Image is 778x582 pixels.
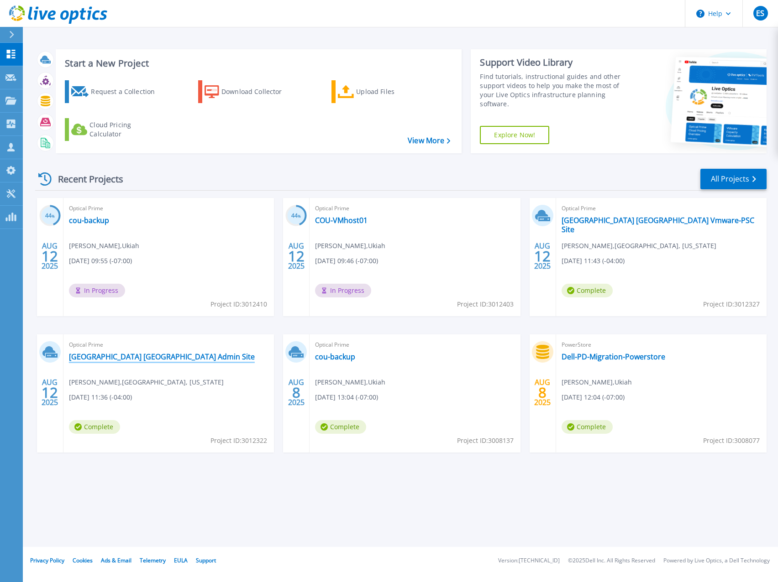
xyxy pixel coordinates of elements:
span: [PERSON_NAME] , Ukiah [69,241,139,251]
span: [PERSON_NAME] , Ukiah [562,377,632,387]
span: 8 [292,389,300,396]
span: Project ID: 3012327 [703,299,760,309]
span: Project ID: 3008137 [457,436,514,446]
a: Dell-PD-Migration-Powerstore [562,352,665,361]
a: All Projects [700,169,767,189]
a: cou-backup [315,352,355,361]
h3: Start a New Project [65,58,450,68]
span: Project ID: 3012403 [457,299,514,309]
span: [DATE] 09:46 (-07:00) [315,256,378,266]
span: Optical Prime [562,203,761,213]
span: 12 [534,252,551,260]
div: Upload Files [356,83,429,101]
span: Complete [562,420,613,434]
div: AUG 2025 [534,376,551,409]
a: Download Collector [198,80,300,103]
li: Version: [TECHNICAL_ID] [498,558,560,564]
li: Powered by Live Optics, a Dell Technology [663,558,770,564]
span: Complete [315,420,366,434]
a: EULA [174,556,188,564]
div: AUG 2025 [288,239,305,273]
div: Download Collector [221,83,294,101]
a: Telemetry [140,556,166,564]
a: View More [408,136,450,145]
div: AUG 2025 [41,376,58,409]
a: cou-backup [69,216,109,225]
span: [PERSON_NAME] , [GEOGRAPHIC_DATA], [US_STATE] [562,241,716,251]
span: Optical Prime [315,203,515,213]
a: Ads & Email [101,556,131,564]
span: [PERSON_NAME] , Ukiah [315,377,385,387]
span: [DATE] 11:36 (-04:00) [69,392,132,402]
span: Optical Prime [315,340,515,350]
span: [PERSON_NAME] , Ukiah [315,241,385,251]
li: © 2025 Dell Inc. All Rights Reserved [568,558,655,564]
span: 12 [42,389,58,396]
div: Recent Projects [35,168,136,190]
h3: 44 [285,211,307,221]
span: [PERSON_NAME] , [GEOGRAPHIC_DATA], [US_STATE] [69,377,224,387]
a: [GEOGRAPHIC_DATA] [GEOGRAPHIC_DATA] Vmware-PSC Site [562,216,761,234]
span: Project ID: 3012410 [210,299,267,309]
span: % [298,213,301,218]
span: Project ID: 3008077 [703,436,760,446]
span: Optical Prime [69,340,268,350]
span: Complete [562,284,613,297]
a: Request a Collection [65,80,167,103]
span: Optical Prime [69,203,268,213]
h3: 44 [39,211,61,221]
span: [DATE] 12:04 (-07:00) [562,392,625,402]
span: In Progress [315,284,371,297]
span: [DATE] 11:43 (-04:00) [562,256,625,266]
a: Support [196,556,216,564]
span: 12 [42,252,58,260]
span: ES [756,10,764,17]
a: [GEOGRAPHIC_DATA] [GEOGRAPHIC_DATA] Admin Site [69,352,255,361]
a: COU-VMhost01 [315,216,368,225]
div: Request a Collection [91,83,164,101]
span: % [52,213,55,218]
div: Find tutorials, instructional guides and other support videos to help you make the most of your L... [480,72,630,109]
a: Explore Now! [480,126,549,144]
span: [DATE] 09:55 (-07:00) [69,256,132,266]
div: Cloud Pricing Calculator [89,120,163,139]
span: PowerStore [562,340,761,350]
a: Upload Files [331,80,433,103]
div: AUG 2025 [41,239,58,273]
span: In Progress [69,284,125,297]
span: Complete [69,420,120,434]
div: Support Video Library [480,57,630,68]
span: Project ID: 3012322 [210,436,267,446]
a: Cookies [73,556,93,564]
span: [DATE] 13:04 (-07:00) [315,392,378,402]
span: 8 [538,389,547,396]
div: AUG 2025 [288,376,305,409]
span: 12 [288,252,305,260]
a: Cloud Pricing Calculator [65,118,167,141]
a: Privacy Policy [30,556,64,564]
div: AUG 2025 [534,239,551,273]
